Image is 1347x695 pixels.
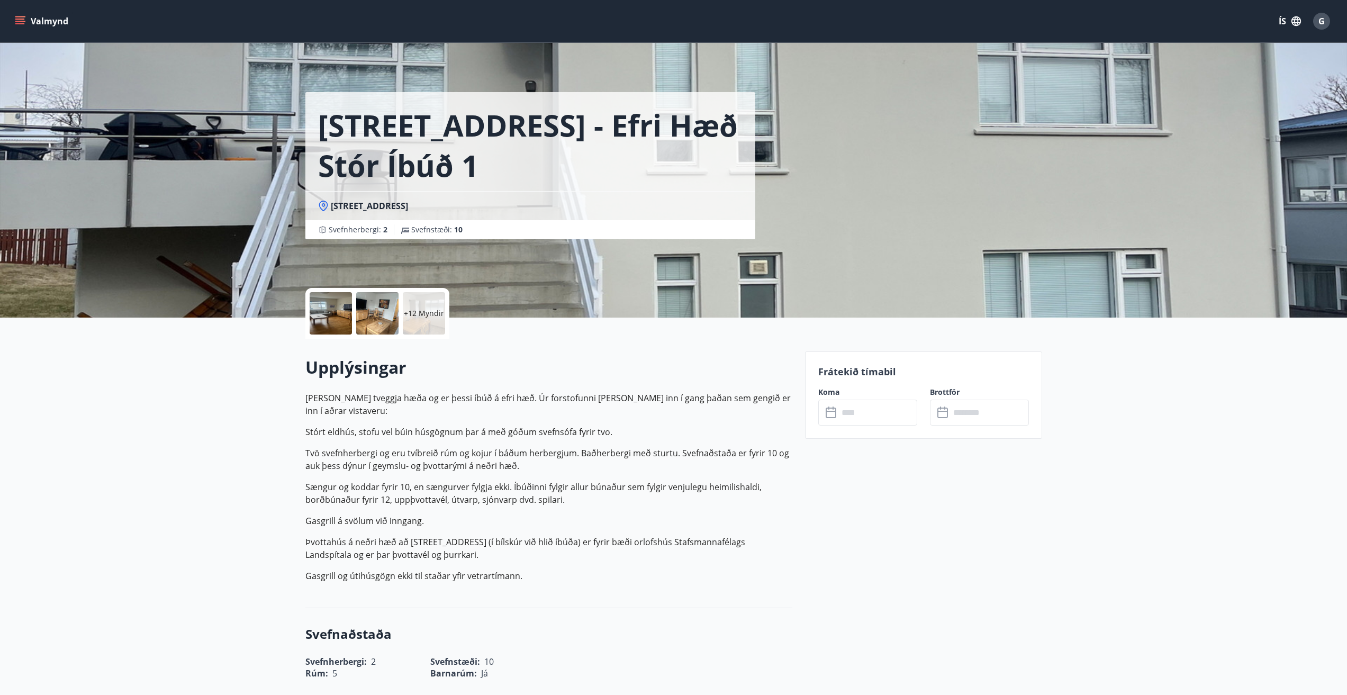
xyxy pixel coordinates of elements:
label: Koma [818,387,917,398]
p: Stórt eldhús, stofu vel búin húsgögnum þar á með góðum svefnsófa fyrir tvo. [305,426,792,438]
span: Rúm : [305,667,328,679]
p: +12 Myndir [404,308,444,319]
p: Gasgrill á svölum við inngang. [305,515,792,527]
button: ÍS [1273,12,1307,31]
p: Sængur og koddar fyrir 10, en sængurver fylgja ekki. Íbúðinni fylgir allur búnaður sem fylgir ven... [305,481,792,506]
p: [PERSON_NAME] tveggja hæða og er þessi íbúð á efri hæð. Úr forstofunni [PERSON_NAME] inn í gang þ... [305,392,792,417]
span: G [1318,15,1325,27]
button: G [1309,8,1334,34]
span: 2 [383,224,387,234]
p: Þvottahús á neðri hæð að [STREET_ADDRESS] (í bílskúr við hlið íbúða) er fyrir bæði orlofshús Staf... [305,536,792,561]
span: Svefnstæði : [411,224,463,235]
h2: Upplýsingar [305,356,792,379]
label: Brottför [930,387,1029,398]
span: 5 [332,667,337,679]
h3: Svefnaðstaða [305,625,792,643]
span: 10 [454,224,463,234]
span: [STREET_ADDRESS] [331,200,408,212]
p: Gasgrill og útihúsgögn ekki til staðar yfir vetrartímann. [305,570,792,582]
span: Svefnherbergi : [329,224,387,235]
h1: [STREET_ADDRESS] - Efri hæð Stór íbúð 1 [318,105,743,185]
span: Barnarúm : [430,667,477,679]
button: menu [13,12,73,31]
p: Frátekið tímabil [818,365,1029,378]
p: Tvö svefnherbergi og eru tvíbreið rúm og kojur í báðum herbergjum. Baðherbergi með sturtu. Svefna... [305,447,792,472]
span: Já [481,667,488,679]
